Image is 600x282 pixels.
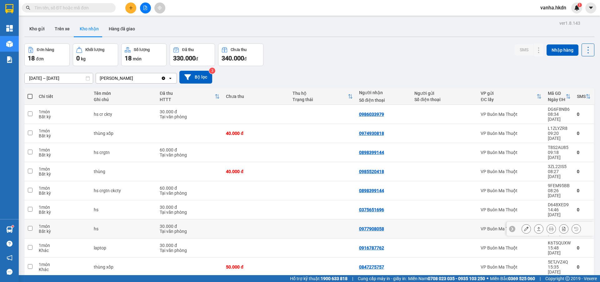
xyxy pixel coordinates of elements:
span: kg [81,56,86,61]
span: search [26,6,30,10]
div: hs crgtn ckcty [94,188,153,193]
div: ver 1.8.143 [559,20,580,27]
div: Người gửi [414,91,474,96]
span: 330.000 [173,54,196,62]
div: Bất kỳ [39,229,87,234]
sup: 1 [577,3,582,7]
div: 1 món [39,205,87,210]
div: 0898399144 [359,188,384,193]
div: 09:20 [DATE] [548,131,571,141]
div: 40.000 đ [226,131,286,136]
div: VP Buôn Ma Thuột [481,112,542,117]
div: 0 [577,131,591,136]
div: hs crgtn [94,150,153,155]
div: VP Buôn Ma Thuột [481,207,542,212]
div: 0 [577,150,591,155]
div: Số điện thoại [414,97,474,102]
div: L1ZLYZR8 [548,126,571,131]
div: Đã thu [182,48,194,52]
div: 1 món [39,147,87,152]
div: ĐC lấy [481,97,537,102]
div: Bất kỳ [39,114,87,119]
img: dashboard-icon [6,25,13,32]
span: plus [129,6,133,10]
th: Toggle SortBy [289,88,356,105]
div: D648XED9 [548,202,571,207]
div: Chưa thu [231,48,247,52]
img: solution-icon [6,56,13,63]
div: Khác [39,248,87,253]
div: thùng xốp [94,264,153,269]
div: 30.000 đ [160,109,220,114]
svg: Clear value [161,76,166,81]
div: hs cr ckty [94,112,153,117]
div: 1 món [39,186,87,191]
button: file-add [140,3,151,13]
sup: 1 [12,225,14,227]
div: Tại văn phòng [160,152,220,157]
div: 1 món [39,109,87,114]
img: icon-new-feature [574,5,580,11]
div: Tại văn phòng [160,229,220,234]
div: DG6F8NB6 [548,107,571,112]
div: HTTT [160,97,215,102]
div: SMS [577,94,586,99]
span: Cung cấp máy in - giấy in: [358,275,407,282]
div: 0 [577,264,591,269]
div: thùng xốp [94,131,153,136]
span: aim [157,6,162,10]
button: Nhập hàng [547,44,578,56]
div: 5ETJVZ4Q [548,259,571,264]
button: aim [154,3,165,13]
img: logo-vxr [5,4,13,13]
div: 30.000 đ [160,205,220,210]
div: 30.000 đ [160,243,220,248]
input: Select a date range. [25,73,93,83]
div: 0985520418 [359,169,384,174]
div: T8S2AU85 [548,145,571,150]
div: Đã thu [160,91,215,96]
button: Kho gửi [24,21,50,36]
div: Tại văn phòng [160,114,220,119]
span: Hỗ trợ kỹ thuật: [290,275,347,282]
div: 0 [577,188,591,193]
button: Chưa thu340.000đ [218,44,263,66]
div: Bất kỳ [39,133,87,138]
th: Toggle SortBy [574,88,594,105]
div: Sửa đơn hàng [522,224,531,233]
div: 0916787762 [359,245,384,250]
div: 1 món [39,128,87,133]
div: Giao hàng [534,224,543,233]
div: VP Buôn Ma Thuột [481,226,542,231]
span: đ [244,56,247,61]
div: 08:34 [DATE] [548,112,571,122]
span: ⚪️ [487,277,488,280]
div: 1 món [39,243,87,248]
div: Trạng thái [292,97,348,102]
div: Ngày ĐH [548,97,566,102]
div: Tại văn phòng [160,191,220,196]
div: VP Buôn Ma Thuột [481,188,542,193]
span: | [352,275,353,282]
div: 0 [577,169,591,174]
span: 1 [578,3,581,7]
button: Hàng đã giao [104,21,140,36]
div: 08:27 [DATE] [548,169,571,179]
span: message [7,269,12,275]
div: 60.000 đ [160,147,220,152]
button: Đơn hàng18đơn [24,44,70,66]
div: Chưa thu [226,94,286,99]
img: warehouse-icon [6,41,13,47]
button: Trên xe [50,21,75,36]
div: 0986033979 [359,112,384,117]
strong: 0369 525 060 [508,276,535,281]
div: Khác [39,267,87,272]
sup: 3 [209,68,215,74]
div: 0 [577,245,591,250]
div: 0 [577,207,591,212]
div: 0847275757 [359,264,384,269]
div: 0 [577,112,591,117]
div: 1 món [39,167,87,172]
span: vanha.hkdn [535,4,571,12]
